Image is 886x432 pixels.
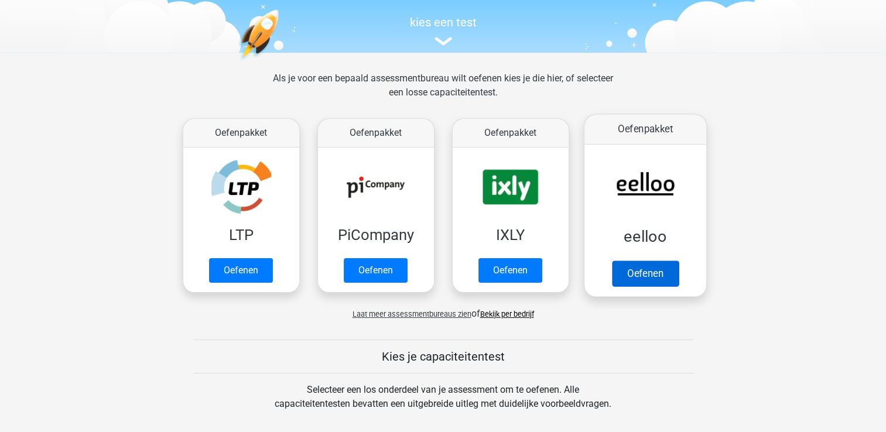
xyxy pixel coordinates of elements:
img: assessment [435,37,452,46]
div: Selecteer een los onderdeel van je assessment om te oefenen. Alle capaciteitentesten bevatten een... [264,383,622,425]
a: Oefenen [478,258,542,283]
a: kies een test [174,15,713,46]
a: Oefenen [611,260,678,286]
div: of [174,297,713,321]
h5: kies een test [174,15,713,29]
a: Oefenen [344,258,408,283]
a: Bekijk per bedrijf [480,310,534,318]
h5: Kies je capaciteitentest [193,349,693,364]
a: Oefenen [209,258,273,283]
span: Laat meer assessmentbureaus zien [353,310,471,318]
img: oefenen [238,9,324,115]
div: Als je voor een bepaald assessmentbureau wilt oefenen kies je die hier, of selecteer een losse ca... [264,71,622,114]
